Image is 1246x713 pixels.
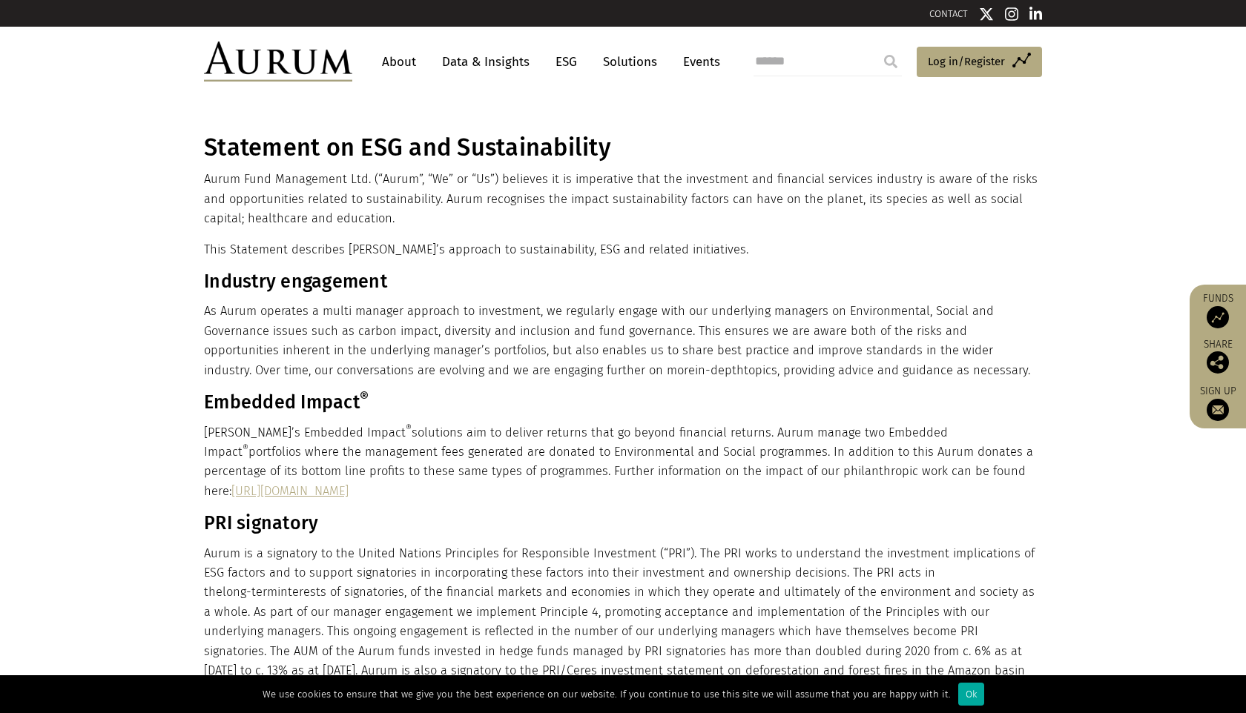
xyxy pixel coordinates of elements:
span: long-term [222,585,277,599]
p: As Aurum operates a multi manager approach to investment, we regularly engage with our underlying... [204,302,1038,380]
a: Data & Insights [435,48,537,76]
a: Funds [1197,292,1239,328]
a: Events [676,48,720,76]
img: Linkedin icon [1029,7,1043,21]
h1: Statement on ESG and Sustainability [204,133,1038,162]
span: Log in/Register [928,53,1005,70]
div: Share [1197,339,1239,374]
a: About [375,48,423,76]
p: Aurum Fund Management Ltd. (“Aurum”, “We” or “Us”) believes it is imperative that the investment ... [204,170,1038,228]
p: [PERSON_NAME]’s Embedded Impact solutions aim to deliver returns that go beyond financial returns... [204,423,1038,502]
p: This Statement describes [PERSON_NAME]’s approach to sustainability, ESG and related initiatives. [204,240,1038,259]
a: ESG [548,48,584,76]
a: Solutions [596,48,665,76]
a: CONTACT [929,8,968,19]
a: [URL][DOMAIN_NAME] [231,484,349,498]
div: Ok [958,683,984,706]
h3: Embedded Impact [204,391,1038,414]
sup: ® [243,442,248,454]
h3: Industry engagement [204,271,1038,293]
img: Twitter icon [979,7,994,21]
p: Aurum is a signatory to the United Nations Principles for Responsible Investment (“PRI”). The PRI... [204,544,1038,700]
h3: PRI signatory [204,512,1038,534]
a: Log in/Register [917,47,1042,78]
sup: ® [360,388,369,405]
a: Sign up [1197,385,1239,421]
span: in-depth [695,363,744,377]
sup: ® [406,422,412,434]
img: Share this post [1207,351,1229,374]
input: Submit [876,47,906,76]
img: Instagram icon [1005,7,1018,21]
img: Access Funds [1207,306,1229,328]
img: Aurum [204,42,352,82]
img: Sign up to our newsletter [1207,399,1229,421]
